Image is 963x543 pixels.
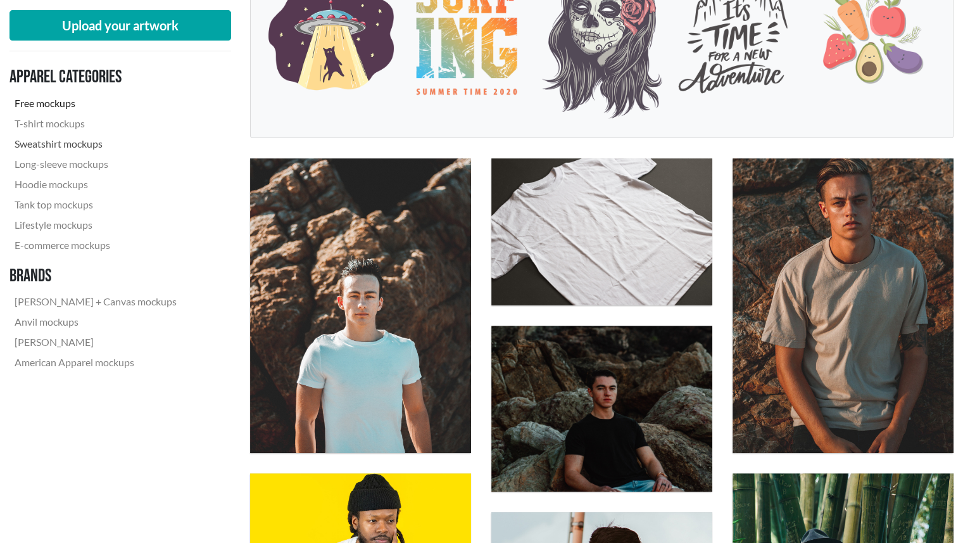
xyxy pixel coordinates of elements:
[9,174,182,195] a: Hoodie mockups
[9,312,182,332] a: Anvil mockups
[9,154,182,174] a: Long-sleeve mockups
[9,67,182,88] h3: Apparel categories
[9,113,182,134] a: T-shirt mockups
[9,10,231,41] button: Upload your artwork
[9,215,182,235] a: Lifestyle mockups
[491,158,712,306] img: flatlay of a white crew neck T-shirt with a dark gray background
[9,134,182,154] a: Sweatshirt mockups
[9,332,182,352] a: [PERSON_NAME]
[733,158,954,453] img: handsome man wearing a light gray crew neck T-shirt leaning against rocks
[9,195,182,215] a: Tank top mockups
[9,291,182,312] a: [PERSON_NAME] + Canvas mockups
[491,326,712,492] img: muscled young man wearing a black crew neck T-shirt near rocks
[9,235,182,255] a: E-commerce mockups
[9,265,182,287] h3: Brands
[9,93,182,113] a: Free mockups
[250,158,471,453] img: fit man wearing a white crew neck T-shirt in front of rocks
[9,352,182,373] a: American Apparel mockups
